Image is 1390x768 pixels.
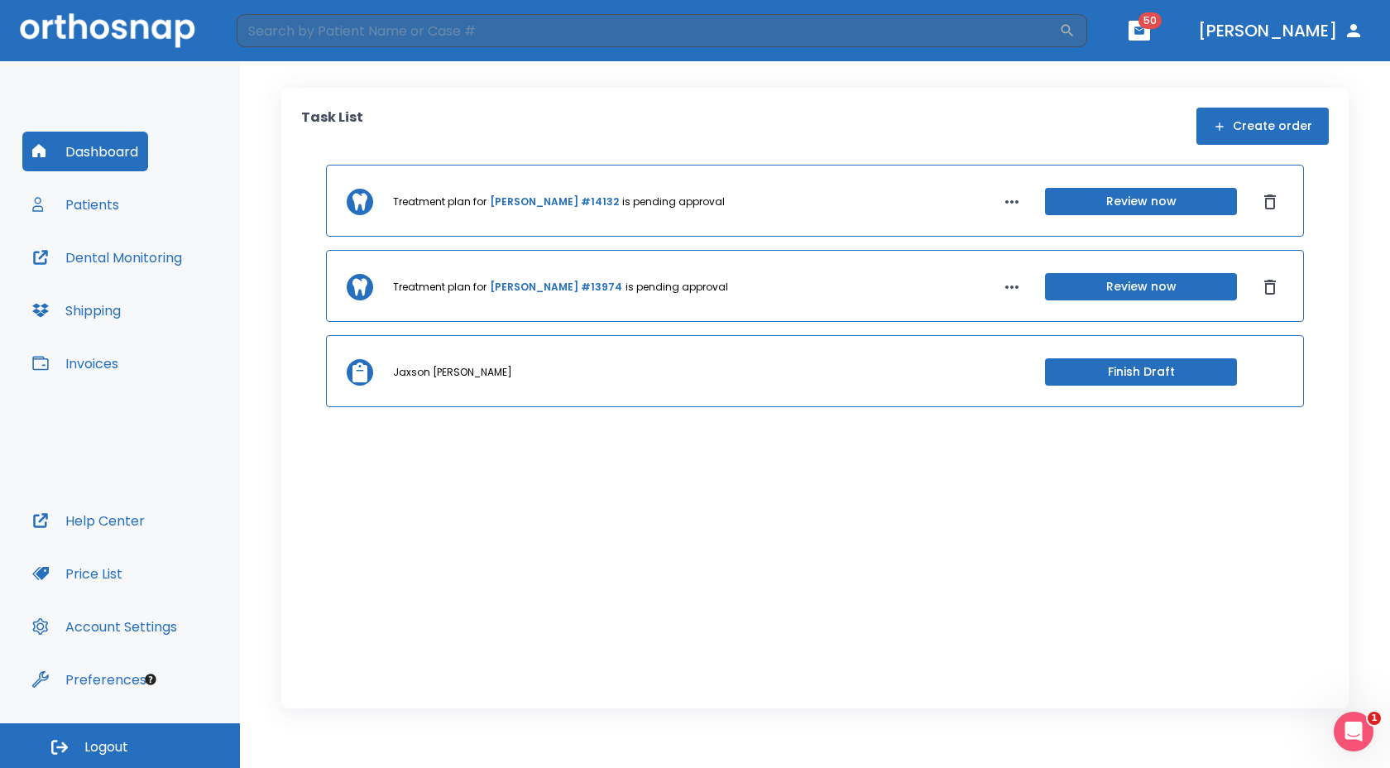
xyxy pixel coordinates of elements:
p: Treatment plan for [393,280,486,295]
iframe: Intercom live chat [1334,712,1373,751]
input: Search by Patient Name or Case # [237,14,1059,47]
button: Shipping [22,290,131,330]
button: Dismiss [1257,274,1283,300]
img: Orthosnap [20,13,195,47]
a: [PERSON_NAME] #14132 [490,194,619,209]
p: Treatment plan for [393,194,486,209]
button: Price List [22,554,132,593]
button: Dental Monitoring [22,238,192,277]
span: 50 [1138,12,1162,29]
button: Dashboard [22,132,148,171]
p: is pending approval [625,280,728,295]
button: Invoices [22,343,128,383]
button: Dismiss [1257,189,1283,215]
button: Review now [1045,188,1237,215]
button: Review now [1045,273,1237,300]
span: Logout [84,738,128,756]
button: Preferences [22,660,156,699]
p: Task List [301,108,363,145]
p: is pending approval [622,194,725,209]
button: [PERSON_NAME] [1191,16,1370,46]
button: Account Settings [22,607,187,646]
div: Tooltip anchor [143,672,158,687]
button: Finish Draft [1045,358,1237,386]
span: 1 [1368,712,1381,725]
a: [PERSON_NAME] #13974 [490,280,622,295]
button: Patients [22,185,129,224]
button: Create order [1196,108,1329,145]
button: Help Center [22,501,155,540]
p: Jaxson [PERSON_NAME] [393,365,512,380]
